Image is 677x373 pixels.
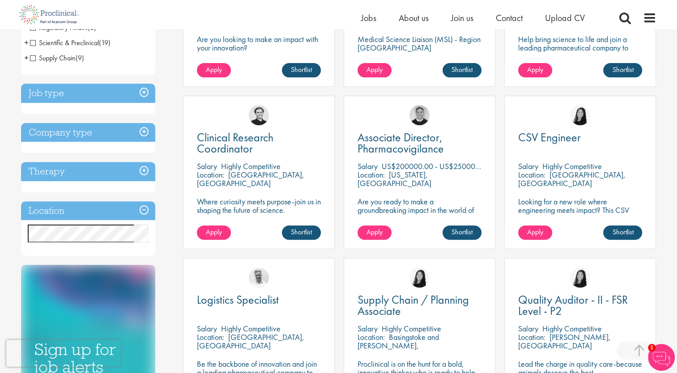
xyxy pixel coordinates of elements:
[21,162,155,181] h3: Therapy
[358,323,378,334] span: Salary
[358,332,385,342] span: Location:
[570,105,590,125] img: Numhom Sudsok
[197,292,279,307] span: Logistics Specialist
[249,267,269,288] img: Joshua Bye
[358,170,385,180] span: Location:
[358,197,481,240] p: Are you ready to make a groundbreaking impact in the world of biotechnology? Join a growing compa...
[197,161,217,171] span: Salary
[197,332,224,342] span: Location:
[282,225,321,240] a: Shortlist
[206,227,222,237] span: Apply
[99,38,111,47] span: (19)
[518,225,552,240] a: Apply
[358,292,469,318] span: Supply Chain / Planning Associate
[518,130,581,145] span: CSV Engineer
[30,38,111,47] span: Scientific & Preclinical
[518,161,538,171] span: Salary
[24,51,29,64] span: +
[648,344,675,371] img: Chatbot
[282,63,321,77] a: Shortlist
[518,292,628,318] span: Quality Auditor - II - FSR Level - P2
[249,105,269,125] img: Nico Kohlwes
[358,63,392,77] a: Apply
[409,267,430,288] img: Numhom Sudsok
[76,53,84,63] span: (9)
[206,65,222,74] span: Apply
[518,170,545,180] span: Location:
[24,36,29,49] span: +
[358,132,481,154] a: Associate Director, Pharmacovigilance
[527,227,543,237] span: Apply
[358,294,481,317] a: Supply Chain / Planning Associate
[443,225,481,240] a: Shortlist
[197,332,304,351] p: [GEOGRAPHIC_DATA], [GEOGRAPHIC_DATA]
[518,332,545,342] span: Location:
[30,38,99,47] span: Scientific & Preclinical
[545,12,585,24] a: Upload CV
[518,35,642,77] p: Help bring science to life and join a leading pharmaceutical company to play a key role in delive...
[197,294,321,305] a: Logistics Specialist
[542,161,602,171] p: Highly Competitive
[358,130,444,156] span: Associate Director, Pharmacovigilance
[399,12,429,24] a: About us
[197,132,321,154] a: Clinical Research Coordinator
[542,323,602,334] p: Highly Competitive
[21,201,155,220] h3: Location
[518,197,642,223] p: Looking for a new role where engineering meets impact? This CSV Engineer role is calling your name!
[30,53,84,63] span: Supply Chain
[197,323,217,334] span: Salary
[603,225,642,240] a: Shortlist
[197,63,231,77] a: Apply
[358,35,481,52] p: Medical Science Liaison (MSL) - Region [GEOGRAPHIC_DATA]
[30,53,76,63] span: Supply Chain
[603,63,642,77] a: Shortlist
[518,63,552,77] a: Apply
[382,161,524,171] p: US$200000.00 - US$250000.00 per annum
[221,323,281,334] p: Highly Competitive
[409,105,430,125] img: Bo Forsen
[361,12,376,24] a: Jobs
[648,344,656,352] span: 1
[518,294,642,317] a: Quality Auditor - II - FSR Level - P2
[518,332,611,351] p: [PERSON_NAME], [GEOGRAPHIC_DATA]
[382,323,441,334] p: Highly Competitive
[443,63,481,77] a: Shortlist
[197,170,224,180] span: Location:
[21,84,155,103] h3: Job type
[358,332,439,359] p: Basingstoke and [PERSON_NAME], [GEOGRAPHIC_DATA]
[197,225,231,240] a: Apply
[518,323,538,334] span: Salary
[366,227,383,237] span: Apply
[6,340,121,367] iframe: reCAPTCHA
[570,267,590,288] img: Numhom Sudsok
[358,225,392,240] a: Apply
[518,132,642,143] a: CSV Engineer
[197,197,321,214] p: Where curiosity meets purpose-join us in shaping the future of science.
[358,170,431,188] p: [US_STATE], [GEOGRAPHIC_DATA]
[197,170,304,188] p: [GEOGRAPHIC_DATA], [GEOGRAPHIC_DATA]
[451,12,473,24] a: Join us
[527,65,543,74] span: Apply
[221,161,281,171] p: Highly Competitive
[21,123,155,142] h3: Company type
[358,161,378,171] span: Salary
[518,170,626,188] p: [GEOGRAPHIC_DATA], [GEOGRAPHIC_DATA]
[366,65,383,74] span: Apply
[496,12,523,24] a: Contact
[197,35,321,52] p: Are you looking to make an impact with your innovation?
[197,130,273,156] span: Clinical Research Coordinator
